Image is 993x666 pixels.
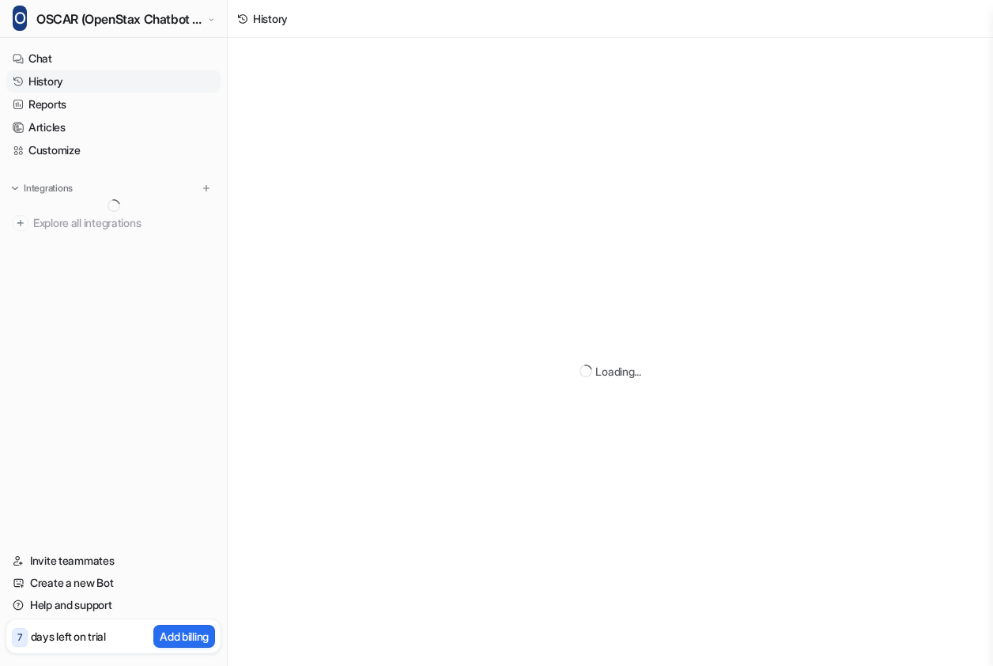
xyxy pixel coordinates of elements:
[6,594,221,616] a: Help and support
[6,572,221,594] a: Create a new Bot
[6,550,221,572] a: Invite teammates
[31,628,106,645] p: days left on trial
[36,8,204,30] span: OSCAR (OpenStax Chatbot and Assistance Resource)
[253,10,288,27] div: History
[6,139,221,161] a: Customize
[13,6,27,31] span: O
[6,180,77,196] button: Integrations
[33,210,214,236] span: Explore all integrations
[9,183,21,194] img: expand menu
[160,628,209,645] p: Add billing
[6,116,221,138] a: Articles
[595,363,640,380] div: Loading...
[13,215,28,231] img: explore all integrations
[17,630,22,645] p: 7
[6,93,221,115] a: Reports
[153,625,215,648] button: Add billing
[6,70,221,93] a: History
[201,183,212,194] img: menu_add.svg
[6,212,221,234] a: Explore all integrations
[6,47,221,70] a: Chat
[24,182,73,195] p: Integrations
